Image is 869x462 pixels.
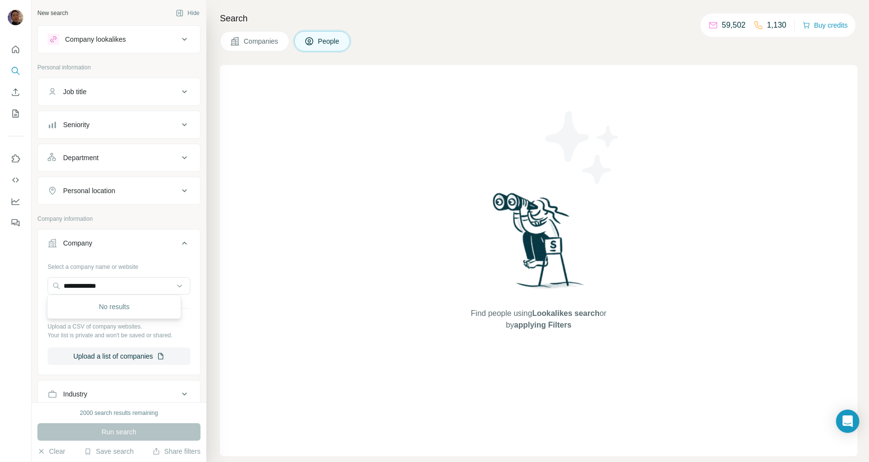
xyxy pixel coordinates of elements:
button: Dashboard [8,193,23,210]
button: Industry [38,382,200,406]
p: Upload a CSV of company websites. [48,322,190,331]
div: Industry [63,389,87,399]
div: Open Intercom Messenger [836,410,859,433]
button: Search [8,62,23,80]
div: Department [63,153,99,163]
button: Upload a list of companies [48,347,190,365]
div: Company lookalikes [65,34,126,44]
img: Surfe Illustration - Woman searching with binoculars [488,190,589,298]
button: My lists [8,105,23,122]
div: 2000 search results remaining [80,409,158,417]
button: Quick start [8,41,23,58]
button: Use Surfe on LinkedIn [8,150,23,167]
button: Seniority [38,113,200,136]
img: Avatar [8,10,23,25]
div: New search [37,9,68,17]
button: Enrich CSV [8,83,23,101]
span: People [318,36,340,46]
span: Companies [244,36,279,46]
div: Select a company name or website [48,259,190,271]
button: Use Surfe API [8,171,23,189]
button: Company lookalikes [38,28,200,51]
img: Surfe Illustration - Stars [539,104,626,191]
div: No results [50,297,179,316]
button: Department [38,146,200,169]
p: 59,502 [722,19,746,31]
button: Buy credits [802,18,848,32]
button: Personal location [38,179,200,202]
button: Job title [38,80,200,103]
button: Feedback [8,214,23,231]
p: Personal information [37,63,201,72]
div: Personal location [63,186,115,196]
span: applying Filters [514,321,571,329]
div: Company [63,238,92,248]
div: Seniority [63,120,89,130]
p: 1,130 [767,19,786,31]
span: Lookalikes search [532,309,600,317]
p: Your list is private and won't be saved or shared. [48,331,190,340]
button: Hide [169,6,206,20]
h4: Search [220,12,857,25]
button: Share filters [152,446,201,456]
button: Company [38,231,200,259]
div: Job title [63,87,86,97]
button: Save search [84,446,134,456]
span: Find people using or by [461,308,616,331]
p: Company information [37,214,201,223]
button: Clear [37,446,65,456]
